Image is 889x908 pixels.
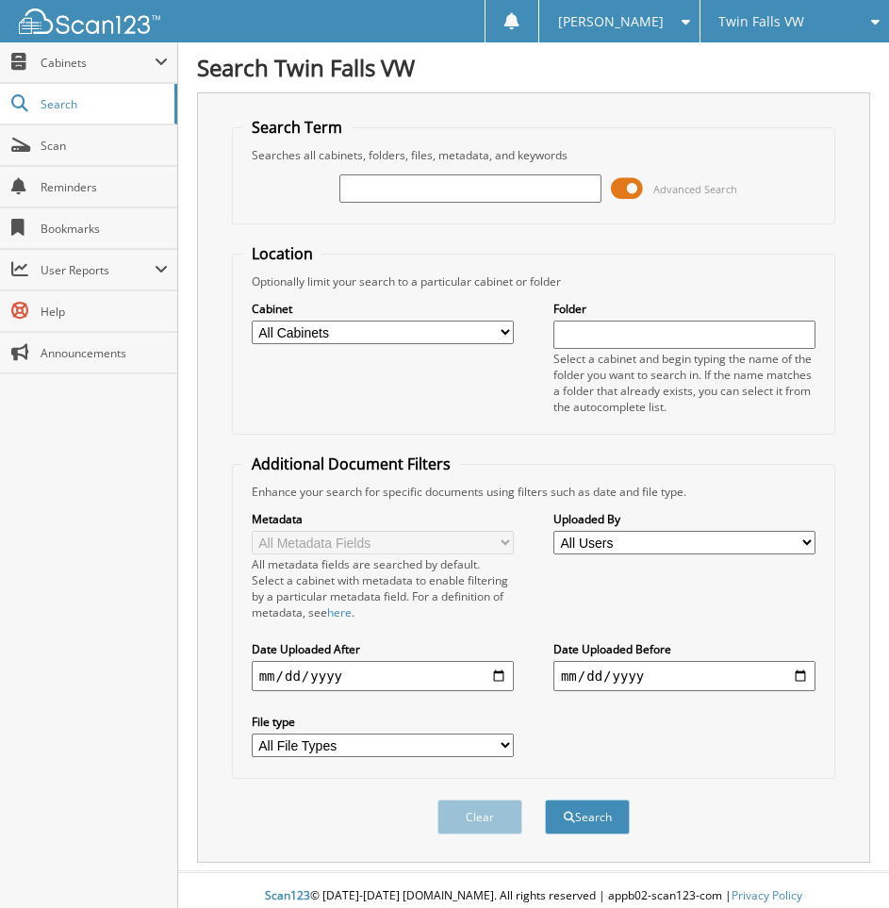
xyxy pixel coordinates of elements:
[242,273,826,289] div: Optionally limit your search to a particular cabinet or folder
[41,262,155,278] span: User Reports
[41,304,168,320] span: Help
[265,887,310,903] span: Scan123
[545,800,630,834] button: Search
[653,182,737,196] span: Advanced Search
[558,16,664,27] span: [PERSON_NAME]
[242,454,460,474] legend: Additional Document Filters
[242,484,826,500] div: Enhance your search for specific documents using filters such as date and file type.
[553,301,815,317] label: Folder
[553,641,815,657] label: Date Uploaded Before
[252,661,514,691] input: start
[553,351,815,415] div: Select a cabinet and begin typing the name of the folder you want to search in. If the name match...
[41,179,168,195] span: Reminders
[41,96,165,112] span: Search
[242,117,352,138] legend: Search Term
[197,52,870,83] h1: Search Twin Falls VW
[553,511,815,527] label: Uploaded By
[19,8,160,34] img: scan123-logo-white.svg
[252,641,514,657] label: Date Uploaded After
[41,345,168,361] span: Announcements
[732,887,802,903] a: Privacy Policy
[718,16,804,27] span: Twin Falls VW
[252,556,514,620] div: All metadata fields are searched by default. Select a cabinet with metadata to enable filtering b...
[41,55,155,71] span: Cabinets
[41,221,168,237] span: Bookmarks
[252,301,514,317] label: Cabinet
[41,138,168,154] span: Scan
[437,800,522,834] button: Clear
[242,147,826,163] div: Searches all cabinets, folders, files, metadata, and keywords
[327,604,352,620] a: here
[252,714,514,730] label: File type
[553,661,815,691] input: end
[242,243,322,264] legend: Location
[252,511,514,527] label: Metadata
